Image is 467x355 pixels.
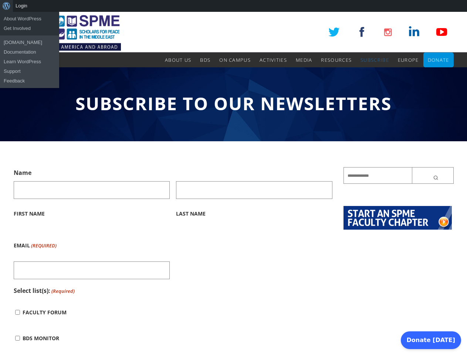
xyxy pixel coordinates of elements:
[14,12,121,53] img: SPME
[23,325,59,351] label: BDS Monitor
[398,53,419,67] a: Europe
[165,53,191,67] a: About Us
[428,53,449,67] a: Donate
[361,53,389,67] a: Subscribe
[428,57,449,63] span: Donate
[321,57,352,63] span: Resources
[219,57,251,63] span: On Campus
[361,57,389,63] span: Subscribe
[321,53,352,67] a: Resources
[176,199,332,227] label: Last Name
[260,53,287,67] a: Activities
[260,57,287,63] span: Activities
[296,57,312,63] span: Media
[296,53,312,67] a: Media
[398,57,419,63] span: Europe
[14,233,57,258] label: Email
[200,57,210,63] span: BDS
[14,285,75,297] legend: Select list(s):
[14,167,31,178] legend: Name
[23,300,67,325] label: Faculty Forum
[51,285,75,297] span: (Required)
[165,57,191,63] span: About Us
[200,53,210,67] a: BDS
[75,91,392,115] span: Subscribe to Our Newsletters
[14,199,170,227] label: First Name
[30,233,57,258] span: (Required)
[344,206,452,230] img: start-chapter2.png
[219,53,251,67] a: On Campus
